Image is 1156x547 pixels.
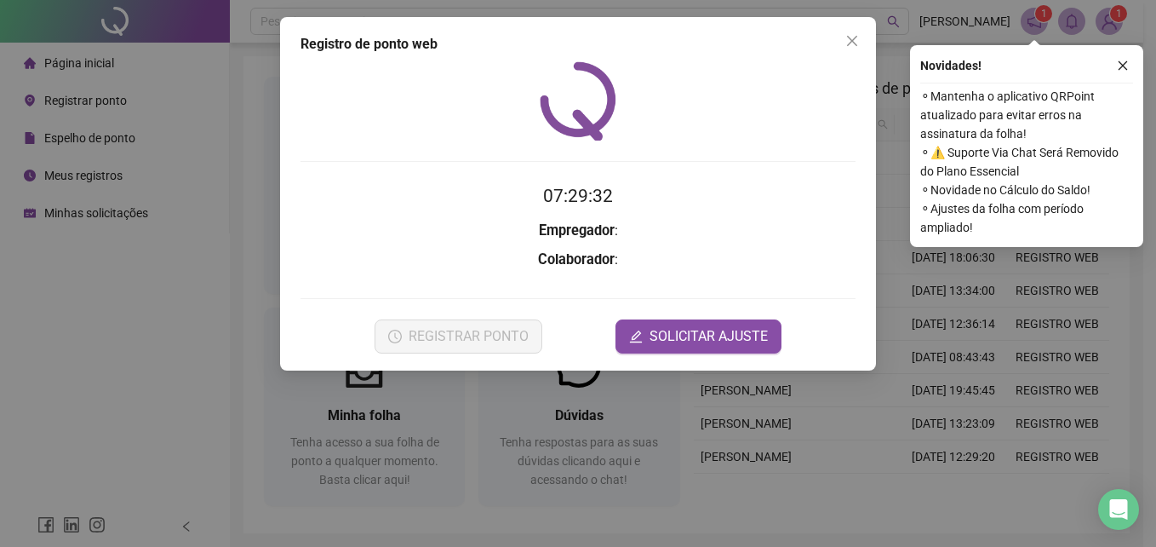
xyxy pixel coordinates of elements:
[920,56,981,75] span: Novidades !
[1117,60,1129,72] span: close
[920,87,1133,143] span: ⚬ Mantenha o aplicativo QRPoint atualizado para evitar erros na assinatura da folha!
[920,181,1133,199] span: ⚬ Novidade no Cálculo do Saldo!
[300,34,856,55] div: Registro de ponto web
[539,222,615,239] strong: Empregador
[920,143,1133,181] span: ⚬ ⚠️ Suporte Via Chat Será Removido do Plano Essencial
[540,61,616,141] img: QRPoint
[300,249,856,271] h3: :
[1098,489,1139,530] div: Open Intercom Messenger
[650,326,768,347] span: SOLICITAR AJUSTE
[543,186,613,206] time: 07:29:32
[375,320,542,354] button: REGISTRAR PONTO
[300,220,856,242] h3: :
[629,330,643,343] span: edit
[615,320,781,354] button: editSOLICITAR AJUSTE
[838,27,866,55] button: Close
[538,251,615,268] strong: Colaborador
[845,34,859,48] span: close
[920,199,1133,237] span: ⚬ Ajustes da folha com período ampliado!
